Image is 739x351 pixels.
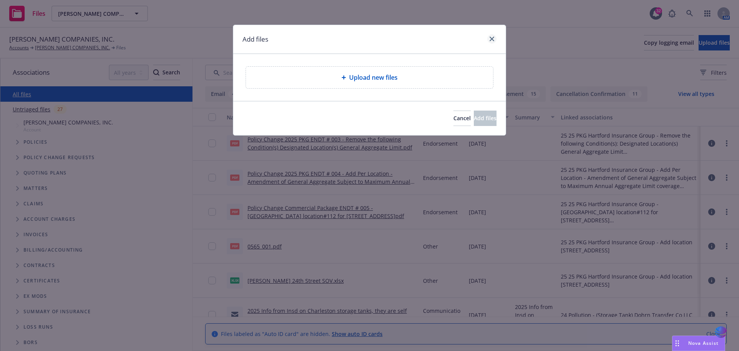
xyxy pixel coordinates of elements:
span: Upload new files [349,73,398,82]
div: Upload new files [246,66,493,89]
button: Nova Assist [672,336,725,351]
button: Cancel [453,111,471,126]
span: Nova Assist [688,340,719,346]
a: close [487,34,497,44]
h1: Add files [242,34,268,44]
div: Drag to move [672,336,682,351]
span: Add files [474,114,497,122]
img: svg+xml;base64,PHN2ZyB3aWR0aD0iMzQiIGhlaWdodD0iMzQiIHZpZXdCb3g9IjAgMCAzNCAzNCIgZmlsbD0ibm9uZSIgeG... [714,325,727,339]
span: Cancel [453,114,471,122]
button: Add files [474,111,497,126]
